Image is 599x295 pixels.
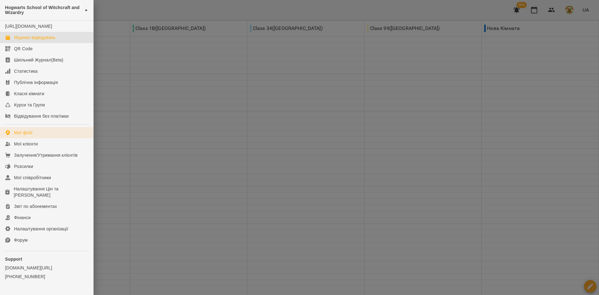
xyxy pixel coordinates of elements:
[14,214,31,221] div: Фінанси
[14,152,78,158] div: Залучення/Утримання клієнтів
[5,5,82,15] span: Hogwarts School of Witchcraft and Wizardry
[5,265,88,271] a: [DOMAIN_NAME][URL]
[14,141,38,147] div: Мої клієнти
[5,273,88,280] a: [PHONE_NUMBER]
[14,102,45,108] div: Курси та Групи
[5,256,88,262] p: Support
[14,237,28,243] div: Форум
[14,175,51,181] div: Мої співробітники
[14,68,38,74] div: Статистика
[14,203,57,209] div: Звіт по абонементах
[14,34,56,41] div: Журнал відвідувань
[14,46,33,52] div: QR Code
[14,79,58,86] div: Публічна інформація
[14,91,44,97] div: Класні кімнати
[14,130,32,136] div: Мої філії
[14,226,68,232] div: Налаштування організації
[5,24,52,29] a: [URL][DOMAIN_NAME]
[14,113,69,119] div: Відвідування без платіжки
[85,7,88,12] span: ►
[14,186,88,198] div: Налаштування Цін та [PERSON_NAME]
[14,57,63,63] div: Шкільний Журнал(Beta)
[14,163,33,170] div: Розсилки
